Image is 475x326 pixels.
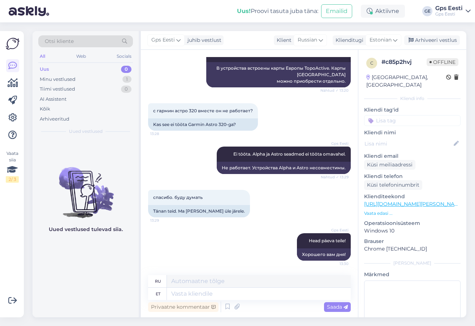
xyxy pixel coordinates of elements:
[6,150,19,183] div: Vaata siia
[6,176,19,183] div: 2 / 3
[366,74,446,89] div: [GEOGRAPHIC_DATA], [GEOGRAPHIC_DATA]
[364,180,422,190] div: Küsi telefoninumbrit
[321,174,349,180] span: Nähtud ✓ 13:29
[427,58,458,66] span: Offline
[435,5,471,17] a: Gps EestiGps Eesti
[435,5,463,11] div: Gps Eesti
[115,52,133,61] div: Socials
[45,38,74,45] span: Otsi kliente
[121,66,131,73] div: 0
[217,162,351,174] div: Не работает. Устройства Alpha и Astro несовместимы.
[361,5,405,18] div: Aktiivne
[404,35,460,45] div: Arhiveeri vestlus
[40,105,50,113] div: Kõik
[206,62,351,87] div: В устройства встроены карты Европы TopoActive. Карты [GEOGRAPHIC_DATA] можно приобрести отдельно.
[40,66,49,73] div: Uus
[151,36,175,44] span: Gps Eesti
[364,160,415,170] div: Küsi meiliaadressi
[364,271,461,278] p: Märkmed
[122,76,131,83] div: 1
[40,96,66,103] div: AI Assistent
[155,275,161,287] div: ru
[185,36,221,44] div: juhib vestlust
[364,227,461,235] p: Windows 10
[6,37,20,51] img: Askly Logo
[233,151,346,157] span: Ei tööta. Alpha ja Astro seadmed ei tööta omavahel.
[75,52,87,61] div: Web
[309,238,346,243] span: Head päeva teile!
[381,58,427,66] div: # c85p2hvj
[321,261,349,266] span: 13:30
[364,245,461,253] p: Chrome [TECHNICAL_ID]
[422,6,432,16] div: GE
[321,227,349,233] span: Gps Eesti
[150,131,177,136] span: 13:28
[69,128,103,135] span: Uued vestlused
[40,76,75,83] div: Minu vestlused
[237,7,318,16] div: Proovi tasuta juba täna:
[435,11,463,17] div: Gps Eesti
[327,304,348,310] span: Saada
[364,193,461,200] p: Klienditeekond
[121,86,131,93] div: 0
[148,302,219,312] div: Privaatne kommentaar
[40,116,69,123] div: Arhiveeritud
[364,219,461,227] p: Operatsioonisüsteem
[364,260,461,266] div: [PERSON_NAME]
[38,52,47,61] div: All
[33,154,139,219] img: No chats
[364,201,464,207] a: [URL][DOMAIN_NAME][PERSON_NAME]
[320,88,349,93] span: Nähtud ✓ 13:20
[364,152,461,160] p: Kliendi email
[364,238,461,245] p: Brauser
[364,115,461,126] input: Lisa tag
[364,173,461,180] p: Kliendi telefon
[321,141,349,146] span: Gps Eesti
[370,60,373,66] span: c
[40,86,75,93] div: Tiimi vestlused
[148,118,258,131] div: Kas see ei tööta Garmin Astro 320-ga?
[148,205,250,217] div: Tänan teid. Ma [PERSON_NAME] üle järele.
[150,218,177,223] span: 13:29
[153,108,253,113] span: с гармин астро 320 вместе он не работает?
[298,36,317,44] span: Russian
[370,36,392,44] span: Estonian
[237,8,251,14] b: Uus!
[333,36,363,44] div: Klienditugi
[364,106,461,114] p: Kliendi tag'id
[297,248,351,261] div: Хорошего вам дня!
[156,288,160,300] div: et
[364,129,461,136] p: Kliendi nimi
[364,95,461,102] div: Kliendi info
[321,4,352,18] button: Emailid
[274,36,292,44] div: Klient
[364,140,452,148] input: Lisa nimi
[364,210,461,217] p: Vaata edasi ...
[153,195,203,200] span: спасибо. буду думать
[49,226,123,233] p: Uued vestlused tulevad siia.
